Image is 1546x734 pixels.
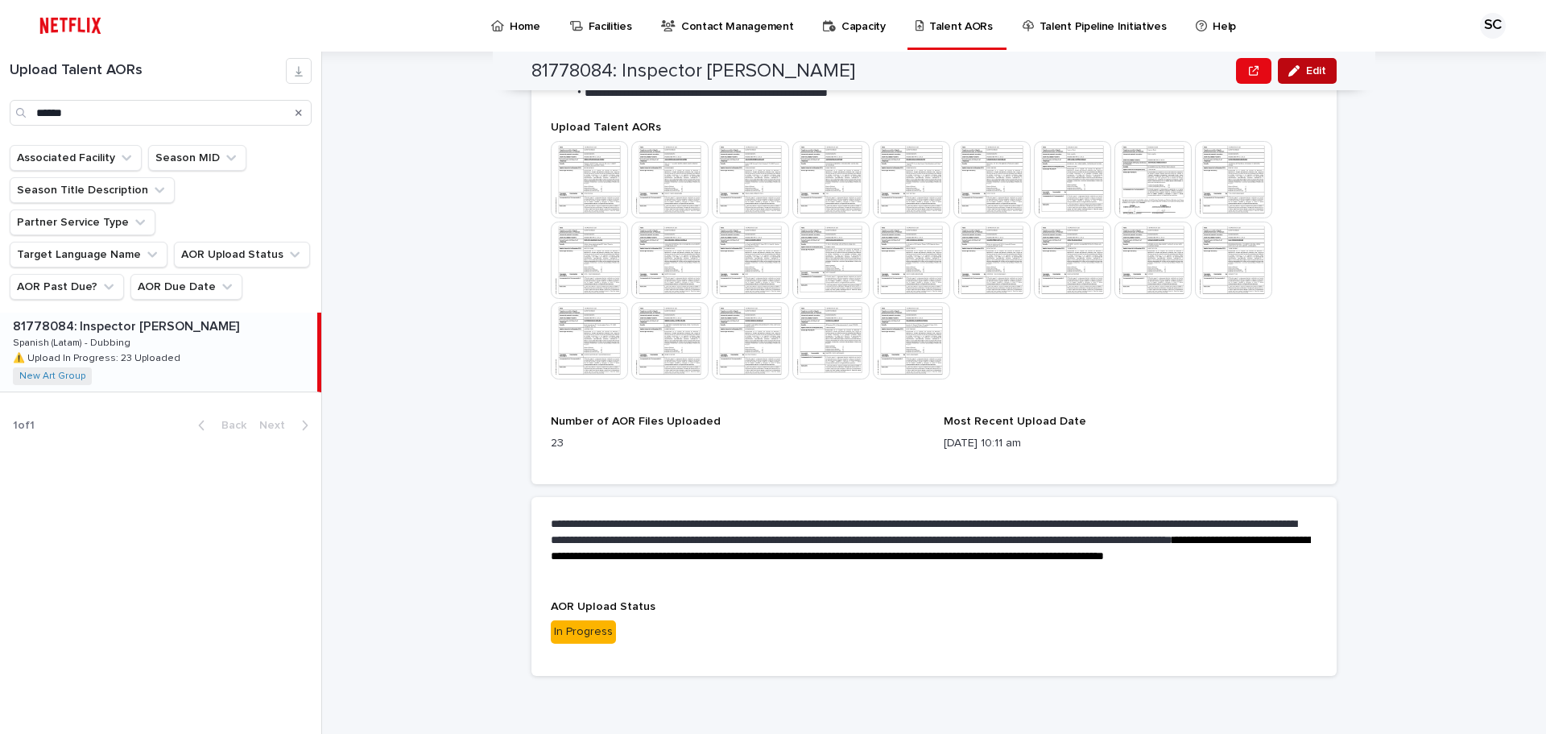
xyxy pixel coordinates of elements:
[253,418,321,433] button: Next
[32,10,109,42] img: ifQbXi3ZQGMSEF7WDB7W
[130,274,242,300] button: AOR Due Date
[10,177,175,203] button: Season Title Description
[13,316,242,334] p: 81778084: Inspector [PERSON_NAME]
[259,420,295,431] span: Next
[944,435,1317,452] p: [DATE] 10:11 am
[148,145,246,171] button: Season MID
[531,60,855,83] h2: 81778084: Inspector [PERSON_NAME]
[1306,65,1326,77] span: Edit
[10,62,286,80] h1: Upload Talent AORs
[212,420,246,431] span: Back
[944,416,1086,427] span: Most Recent Upload Date
[10,145,142,171] button: Associated Facility
[10,100,312,126] input: Search
[1278,58,1337,84] button: Edit
[10,209,155,235] button: Partner Service Type
[185,418,253,433] button: Back
[19,371,85,382] a: New Art Group
[13,350,184,364] p: ⚠️ Upload In Progress: 23 Uploaded
[551,416,721,427] span: Number of AOR Files Uploaded
[10,242,167,267] button: Target Language Name
[1480,13,1506,39] div: SC
[13,334,134,349] p: Spanish (Latam) - Dubbing
[10,274,124,300] button: AOR Past Due?
[551,122,661,133] span: Upload Talent AORs
[551,620,616,644] div: In Progress
[174,242,310,267] button: AOR Upload Status
[551,435,924,452] p: 23
[551,601,655,612] span: AOR Upload Status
